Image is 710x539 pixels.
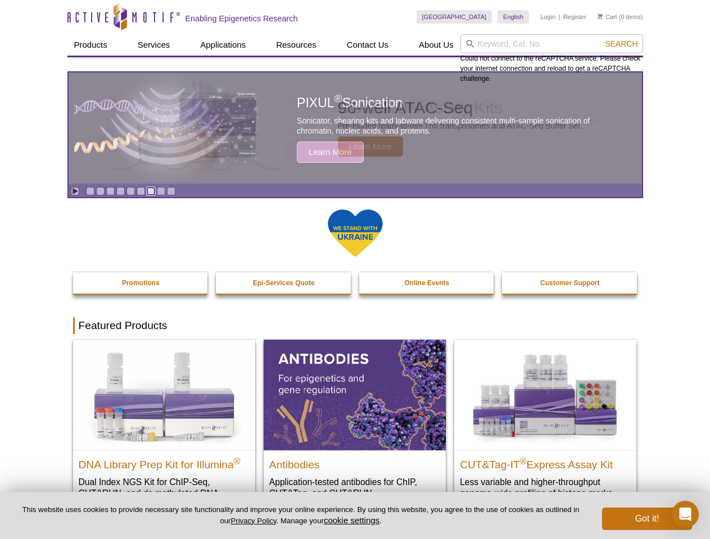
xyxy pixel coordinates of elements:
input: Keyword, Cat. No. [460,34,643,53]
a: Resources [269,34,323,56]
a: Online Events [359,272,495,294]
a: Cart [598,13,617,21]
li: | [559,10,560,24]
div: Could not connect to the reCAPTCHA service. Please check your internet connection and reload to g... [460,34,643,84]
div: Open Intercom Messenger [672,501,699,528]
p: This website uses cookies to provide necessary site functionality and improve your online experie... [18,505,584,526]
h2: CUT&Tag-IT Express Assay Kit [460,454,631,471]
a: Register [563,13,586,21]
a: All Antibodies Antibodies Application-tested antibodies for ChIP, CUT&Tag, and CUT&RUN. [264,340,446,510]
img: Your Cart [598,13,603,19]
h2: Enabling Epigenetics Research [186,13,298,24]
h2: DNA Library Prep Kit for Illumina [79,454,250,471]
button: Got it! [602,508,692,530]
button: cookie settings [324,515,379,525]
a: Go to slide 8 [157,187,165,195]
a: Promotions [73,272,209,294]
a: Go to slide 5 [126,187,135,195]
a: Go to slide 4 [116,187,125,195]
a: [GEOGRAPHIC_DATA] [417,10,492,24]
a: Contact Us [340,34,395,56]
button: Search [602,39,641,49]
sup: ® [520,456,527,465]
a: Login [540,13,555,21]
span: Search [605,39,637,48]
a: Customer Support [502,272,638,294]
a: Go to slide 1 [86,187,94,195]
a: English [498,10,529,24]
strong: Customer Support [540,279,599,287]
a: Go to slide 3 [106,187,115,195]
img: We Stand With Ukraine [327,208,383,258]
a: Products [67,34,114,56]
a: Go to slide 9 [167,187,175,195]
a: Applications [193,34,252,56]
a: CUT&Tag-IT® Express Assay Kit CUT&Tag-IT®Express Assay Kit Less variable and higher-throughput ge... [454,340,636,510]
img: DNA Library Prep Kit for Illumina [73,340,255,450]
a: Toggle autoplay [71,187,79,195]
h2: Antibodies [269,454,440,471]
a: Privacy Policy [230,517,276,525]
a: DNA Library Prep Kit for Illumina DNA Library Prep Kit for Illumina® Dual Index NGS Kit for ChIP-... [73,340,255,521]
img: All Antibodies [264,340,446,450]
a: About Us [412,34,460,56]
p: Less variable and higher-throughput genome-wide profiling of histone marks​. [460,476,631,499]
a: Go to slide 6 [137,187,145,195]
img: CUT&Tag-IT® Express Assay Kit [454,340,636,450]
sup: ® [234,456,241,465]
strong: Promotions [122,279,160,287]
li: (0 items) [598,10,643,24]
strong: Epi-Services Quote [253,279,315,287]
a: Epi-Services Quote [216,272,352,294]
p: Application-tested antibodies for ChIP, CUT&Tag, and CUT&RUN. [269,476,440,499]
a: Go to slide 2 [96,187,105,195]
a: Go to slide 7 [147,187,155,195]
a: Services [131,34,177,56]
p: Dual Index NGS Kit for ChIP-Seq, CUT&RUN, and ds methylated DNA assays. [79,476,250,510]
h2: Featured Products [73,317,637,334]
strong: Online Events [404,279,449,287]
